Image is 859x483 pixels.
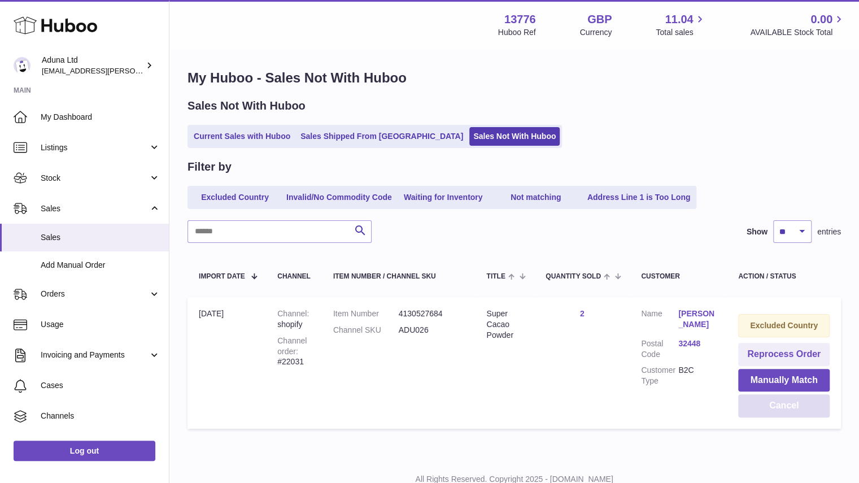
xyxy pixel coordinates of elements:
span: Orders [41,289,149,299]
span: Title [486,273,505,280]
dd: 4130527684 [399,308,464,319]
div: Super Cacao Powder [486,308,523,341]
span: Channels [41,411,160,421]
div: Channel [277,273,311,280]
img: deborahe.kamara@aduna.com [14,57,30,74]
strong: Excluded Country [750,321,818,330]
dt: Name [641,308,678,333]
a: Address Line 1 is Too Long [583,188,695,207]
h2: Sales Not With Huboo [188,98,306,114]
span: 11.04 [665,12,693,27]
div: shopify [277,308,311,330]
span: AVAILABLE Stock Total [750,27,845,38]
dd: ADU026 [399,325,464,336]
span: Import date [199,273,245,280]
button: Cancel [738,394,830,417]
strong: GBP [587,12,612,27]
span: [EMAIL_ADDRESS][PERSON_NAME][PERSON_NAME][DOMAIN_NAME] [42,66,287,75]
button: Reprocess Order [738,343,830,366]
a: Current Sales with Huboo [190,127,294,146]
a: Excluded Country [190,188,280,207]
dt: Channel SKU [333,325,399,336]
td: [DATE] [188,297,266,429]
a: 0.00 AVAILABLE Stock Total [750,12,845,38]
button: Manually Match [738,369,830,392]
dt: Postal Code [641,338,678,360]
div: Action / Status [738,273,830,280]
div: Aduna Ltd [42,55,143,76]
strong: 13776 [504,12,536,27]
a: Waiting for Inventory [398,188,489,207]
a: 2 [580,309,585,318]
div: Item Number / Channel SKU [333,273,464,280]
span: Add Manual Order [41,260,160,271]
span: Sales [41,232,160,243]
a: 32448 [678,338,716,349]
dt: Item Number [333,308,399,319]
a: Invalid/No Commodity Code [282,188,396,207]
strong: Channel order [277,336,307,356]
a: Not matching [491,188,581,207]
div: Huboo Ref [498,27,536,38]
a: Log out [14,441,155,461]
dt: Customer Type [641,365,678,386]
a: [PERSON_NAME] [678,308,716,330]
strong: Channel [277,309,309,318]
div: Customer [641,273,716,280]
h1: My Huboo - Sales Not With Huboo [188,69,841,87]
span: Listings [41,142,149,153]
span: Total sales [656,27,706,38]
span: entries [817,227,841,237]
span: My Dashboard [41,112,160,123]
label: Show [747,227,768,237]
span: Invoicing and Payments [41,350,149,360]
a: Sales Not With Huboo [469,127,560,146]
div: #22031 [277,336,311,368]
span: Cases [41,380,160,391]
span: Stock [41,173,149,184]
dd: B2C [678,365,716,386]
a: 11.04 Total sales [656,12,706,38]
span: 0.00 [810,12,832,27]
h2: Filter by [188,159,232,175]
span: Usage [41,319,160,330]
div: Currency [580,27,612,38]
span: Quantity Sold [546,273,601,280]
span: Sales [41,203,149,214]
a: Sales Shipped From [GEOGRAPHIC_DATA] [296,127,467,146]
